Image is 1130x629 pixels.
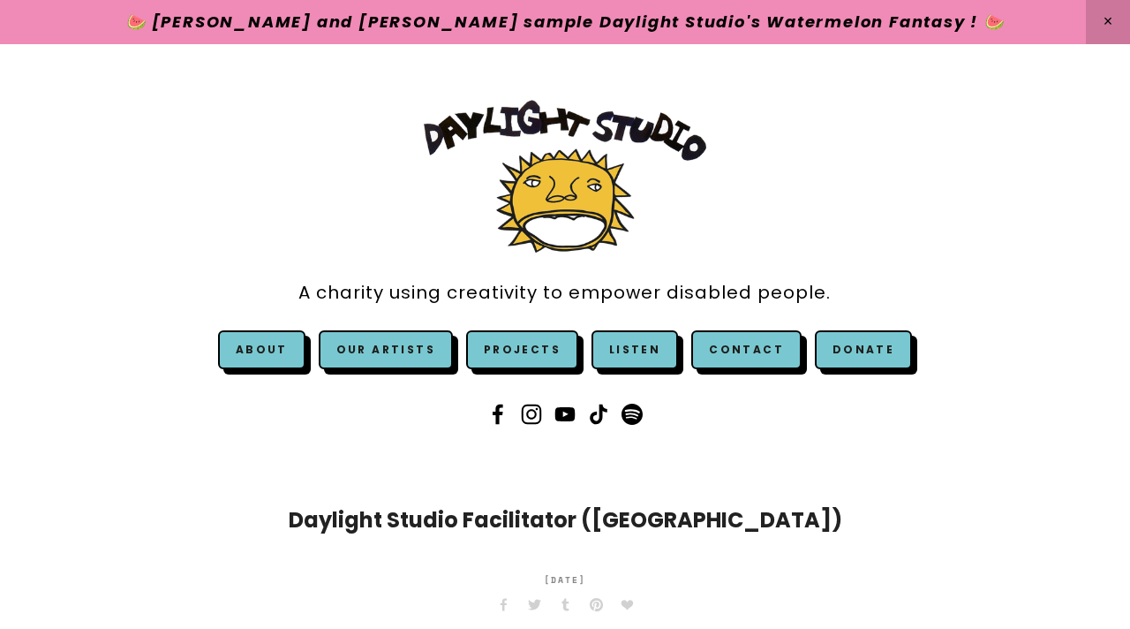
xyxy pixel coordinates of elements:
[298,273,831,313] a: A charity using creativity to empower disabled people.
[319,330,453,369] a: Our Artists
[609,342,660,357] a: Listen
[424,100,706,253] img: Daylight Studio
[466,330,578,369] a: Projects
[691,330,802,369] a: Contact
[815,330,912,369] a: Donate
[236,342,288,357] a: About
[225,504,905,536] h1: Daylight Studio Facilitator ([GEOGRAPHIC_DATA])
[544,563,586,598] time: [DATE]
